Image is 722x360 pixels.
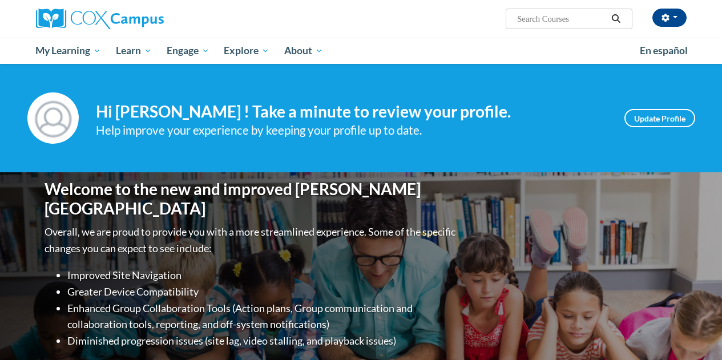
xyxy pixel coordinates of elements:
[277,38,330,64] a: About
[36,9,164,29] img: Cox Campus
[67,267,458,284] li: Improved Site Navigation
[652,9,687,27] button: Account Settings
[67,333,458,349] li: Diminished progression issues (site lag, video stalling, and playback issues)
[640,45,688,56] span: En español
[284,44,323,58] span: About
[624,109,695,127] a: Update Profile
[96,102,607,122] h4: Hi [PERSON_NAME] ! Take a minute to review your profile.
[29,38,109,64] a: My Learning
[516,12,607,26] input: Search Courses
[116,44,152,58] span: Learn
[632,39,695,63] a: En español
[108,38,159,64] a: Learn
[45,180,458,218] h1: Welcome to the new and improved [PERSON_NAME][GEOGRAPHIC_DATA]
[27,92,79,144] img: Profile Image
[159,38,217,64] a: Engage
[676,314,713,351] iframe: Button to launch messaging window
[67,300,458,333] li: Enhanced Group Collaboration Tools (Action plans, Group communication and collaboration tools, re...
[224,44,269,58] span: Explore
[607,12,624,26] button: Search
[167,44,209,58] span: Engage
[27,38,695,64] div: Main menu
[35,44,101,58] span: My Learning
[67,284,458,300] li: Greater Device Compatibility
[45,224,458,257] p: Overall, we are proud to provide you with a more streamlined experience. Some of the specific cha...
[216,38,277,64] a: Explore
[96,121,607,140] div: Help improve your experience by keeping your profile up to date.
[36,9,241,29] a: Cox Campus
